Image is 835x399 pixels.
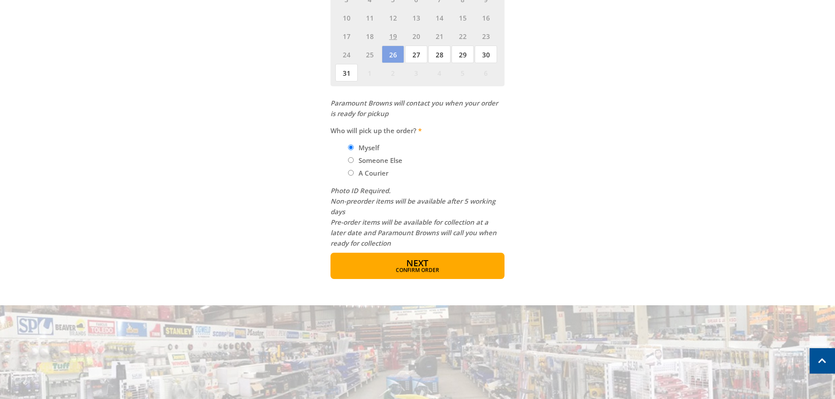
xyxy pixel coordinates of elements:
em: Paramount Browns will contact you when your order is ready for pickup [330,99,498,118]
span: 25 [359,46,381,63]
span: 2 [382,64,404,81]
label: A Courier [355,166,391,180]
span: 1 [359,64,381,81]
span: Confirm order [349,268,486,273]
span: 24 [335,46,358,63]
em: Photo ID Required. Non-preorder items will be available after 5 working days Pre-order items will... [330,186,497,247]
input: Please select who will pick up the order. [348,157,354,163]
span: 4 [428,64,451,81]
span: 13 [405,9,427,26]
span: 30 [475,46,497,63]
span: Next [406,257,428,269]
input: Please select who will pick up the order. [348,145,354,150]
span: 31 [335,64,358,81]
span: 20 [405,27,427,45]
span: 26 [382,46,404,63]
label: Someone Else [355,153,405,168]
span: 12 [382,9,404,26]
span: 23 [475,27,497,45]
input: Please select who will pick up the order. [348,170,354,176]
span: 18 [359,27,381,45]
span: 27 [405,46,427,63]
span: 14 [428,9,451,26]
span: 10 [335,9,358,26]
span: 17 [335,27,358,45]
span: 21 [428,27,451,45]
button: Next Confirm order [330,253,505,279]
span: 11 [359,9,381,26]
label: Myself [355,140,382,155]
span: 3 [405,64,427,81]
span: 6 [475,64,497,81]
span: 22 [451,27,474,45]
span: 19 [382,27,404,45]
span: 5 [451,64,474,81]
span: 29 [451,46,474,63]
label: Who will pick up the order? [330,125,505,136]
span: 16 [475,9,497,26]
span: 15 [451,9,474,26]
span: 28 [428,46,451,63]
